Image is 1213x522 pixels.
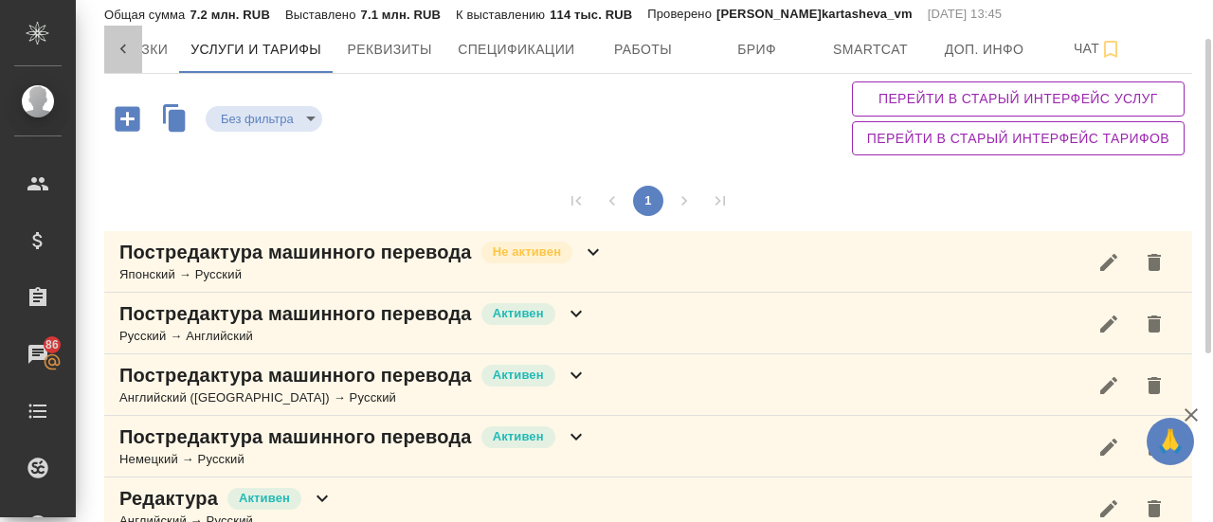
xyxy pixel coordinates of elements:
[285,8,361,22] p: Выставлено
[361,8,441,22] p: 7.1 млн. RUB
[1132,301,1177,347] button: Удалить услугу
[1086,363,1132,408] button: Редактировать услугу
[550,8,632,22] p: 114 тыс. RUB
[493,366,544,385] p: Активен
[1147,418,1194,465] button: 🙏
[119,485,218,512] p: Редактура
[1099,38,1122,61] svg: Подписаться
[119,239,472,265] p: Постредактура машинного перевода
[939,38,1030,62] span: Доп. инфо
[1132,424,1177,470] button: Удалить услугу
[154,99,206,142] button: Скопировать услуги другого исполнителя
[1132,363,1177,408] button: Удалить услугу
[867,127,1169,151] span: Перейти в старый интерфейс тарифов
[119,388,588,407] div: Английский ([GEOGRAPHIC_DATA]) → Русский
[119,265,605,284] div: Японский → Русский
[206,106,322,132] div: Без фильтра
[458,38,574,62] span: Спецификации
[119,450,588,469] div: Немецкий → Русский
[647,5,716,24] p: Проверено
[104,416,1192,477] div: Постредактура машинного переводаАктивенНемецкий → Русский
[5,331,71,378] a: 86
[1086,301,1132,347] button: Редактировать услугу
[493,243,561,261] p: Не активен
[190,8,269,22] p: 7.2 млн. RUB
[493,304,544,323] p: Активен
[716,5,913,24] p: [PERSON_NAME]kartasheva_vm
[1086,240,1132,285] button: Редактировать услугу
[1086,424,1132,470] button: Редактировать услугу
[852,121,1185,156] button: Перейти в старый интерфейс тарифов
[119,423,472,450] p: Постредактура машинного перевода
[825,38,916,62] span: Smartcat
[493,427,544,446] p: Активен
[104,293,1192,354] div: Постредактура машинного переводаАктивенРусский → Английский
[928,5,1003,24] p: [DATE] 13:45
[119,300,472,327] p: Постредактура машинного перевода
[101,99,154,138] button: Добавить услугу
[119,362,472,388] p: Постредактура машинного перевода
[867,87,1169,111] span: Перейти в старый интерфейс услуг
[558,186,738,216] nav: pagination navigation
[104,8,190,22] p: Общая сумма
[712,38,803,62] span: Бриф
[215,111,299,127] button: Без фильтра
[34,335,70,354] span: 86
[119,327,588,346] div: Русский → Английский
[104,231,1192,293] div: Постредактура машинного переводаНе активенЯпонский → Русский
[598,38,689,62] span: Работы
[1132,240,1177,285] button: Удалить услугу
[852,81,1185,117] button: Перейти в старый интерфейс услуг
[239,489,290,508] p: Активен
[1053,37,1144,61] span: Чат
[456,8,550,22] p: К выставлению
[1154,422,1186,461] span: 🙏
[344,38,435,62] span: Реквизиты
[190,38,321,62] span: Услуги и тарифы
[104,354,1192,416] div: Постредактура машинного переводаАктивенАнглийский ([GEOGRAPHIC_DATA]) → Русский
